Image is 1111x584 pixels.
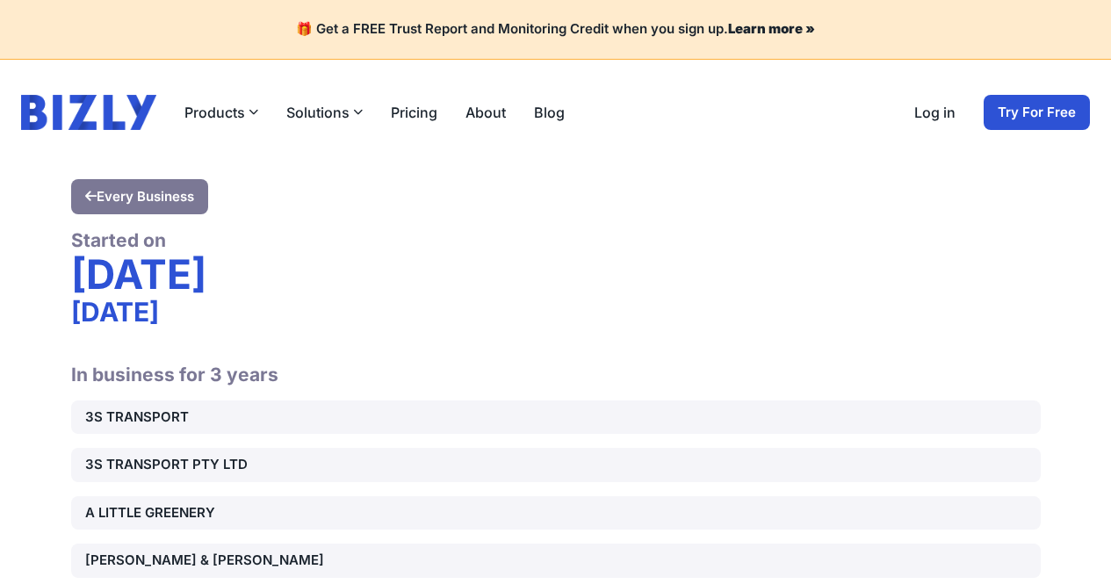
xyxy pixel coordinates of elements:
[71,179,208,214] a: Every Business
[71,496,1041,530] a: A LITTLE GREENERY
[85,455,394,475] div: 3S TRANSPORT PTY LTD
[184,102,258,123] button: Products
[71,400,1041,435] a: 3S TRANSPORT
[286,102,363,123] button: Solutions
[71,228,1041,252] div: Started on
[465,102,506,123] a: About
[71,342,1041,386] h2: In business for 3 years
[984,95,1090,130] a: Try For Free
[71,544,1041,578] a: [PERSON_NAME] & [PERSON_NAME]
[728,20,815,37] a: Learn more »
[85,407,394,428] div: 3S TRANSPORT
[85,551,394,571] div: [PERSON_NAME] & [PERSON_NAME]
[21,21,1090,38] h4: 🎁 Get a FREE Trust Report and Monitoring Credit when you sign up.
[534,102,565,123] a: Blog
[85,503,394,523] div: A LITTLE GREENERY
[71,252,1041,296] div: [DATE]
[914,102,956,123] a: Log in
[71,448,1041,482] a: 3S TRANSPORT PTY LTD
[71,296,1041,328] div: [DATE]
[391,102,437,123] a: Pricing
